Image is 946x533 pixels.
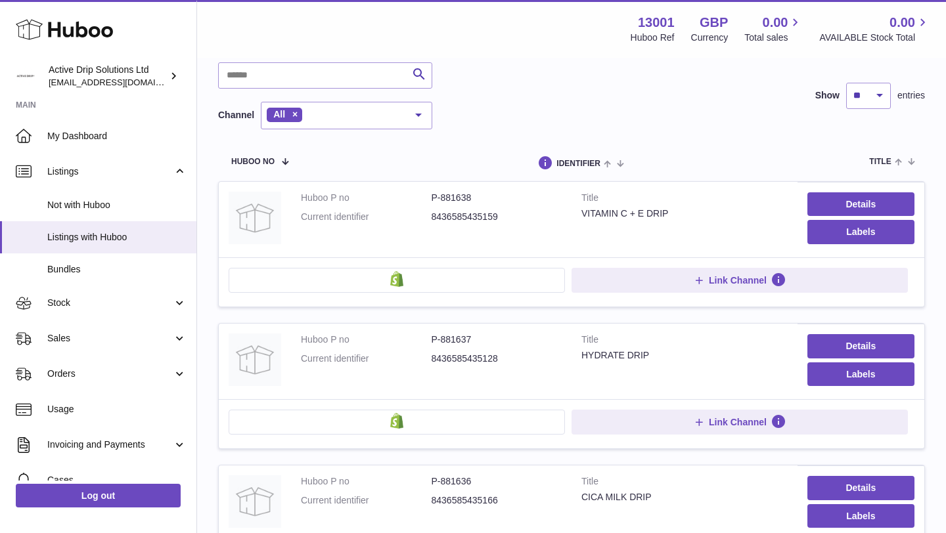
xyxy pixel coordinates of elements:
a: Details [807,476,914,500]
span: [EMAIL_ADDRESS][DOMAIN_NAME] [49,77,193,87]
span: Link Channel [709,274,767,286]
span: entries [897,89,925,102]
span: Invoicing and Payments [47,438,173,451]
span: 0.00 [763,14,788,32]
button: Labels [807,362,914,386]
dd: 8436585435128 [432,352,562,365]
dd: 8436585435166 [432,494,562,507]
span: Cases [47,474,187,486]
dt: Huboo P no [301,192,432,204]
a: 0.00 AVAILABLE Stock Total [819,14,930,44]
span: AVAILABLE Stock Total [819,32,930,44]
span: Bundles [47,263,187,276]
span: Huboo no [231,158,275,166]
span: Listings with Huboo [47,231,187,244]
button: Link Channel [572,410,908,435]
div: Currency [691,32,729,44]
span: 0.00 [890,14,915,32]
button: Labels [807,220,914,244]
dd: P-881636 [432,475,562,488]
a: 0.00 Total sales [744,14,803,44]
div: CICA MILK DRIP [581,491,788,503]
span: title [869,158,891,166]
dt: Current identifier [301,211,432,223]
a: Details [807,334,914,358]
span: Listings [47,165,173,178]
dt: Current identifier [301,494,432,507]
strong: GBP [700,14,728,32]
img: VITAMIN C + E DRIP [229,192,281,244]
img: shopify-small.png [390,413,404,429]
div: VITAMIN C + E DRIP [581,207,788,220]
button: Labels [807,504,914,528]
dt: Current identifier [301,352,432,365]
label: Channel [218,109,254,121]
img: HYDRATE DRIP [229,333,281,386]
span: My Dashboard [47,130,187,142]
span: Not with Huboo [47,199,187,211]
a: Details [807,192,914,216]
div: HYDRATE DRIP [581,349,788,362]
strong: Title [581,192,788,207]
div: Huboo Ref [631,32,675,44]
span: Usage [47,403,187,416]
strong: Title [581,333,788,349]
dd: 8436585435159 [432,211,562,223]
dd: P-881637 [432,333,562,346]
img: CICA MILK DRIP [229,475,281,528]
span: Link Channel [709,416,767,428]
span: Sales [47,332,173,345]
button: Link Channel [572,268,908,293]
a: Log out [16,484,181,507]
dt: Huboo P no [301,475,432,488]
span: Stock [47,297,173,309]
span: identifier [556,160,600,168]
strong: Title [581,475,788,491]
div: Active Drip Solutions Ltd [49,64,167,89]
img: info@activedrip.com [16,66,35,86]
span: Total sales [744,32,803,44]
span: Orders [47,368,173,380]
span: All [273,109,285,119]
dt: Huboo P no [301,333,432,346]
dd: P-881638 [432,192,562,204]
img: shopify-small.png [390,271,404,287]
label: Show [815,89,840,102]
strong: 13001 [638,14,675,32]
